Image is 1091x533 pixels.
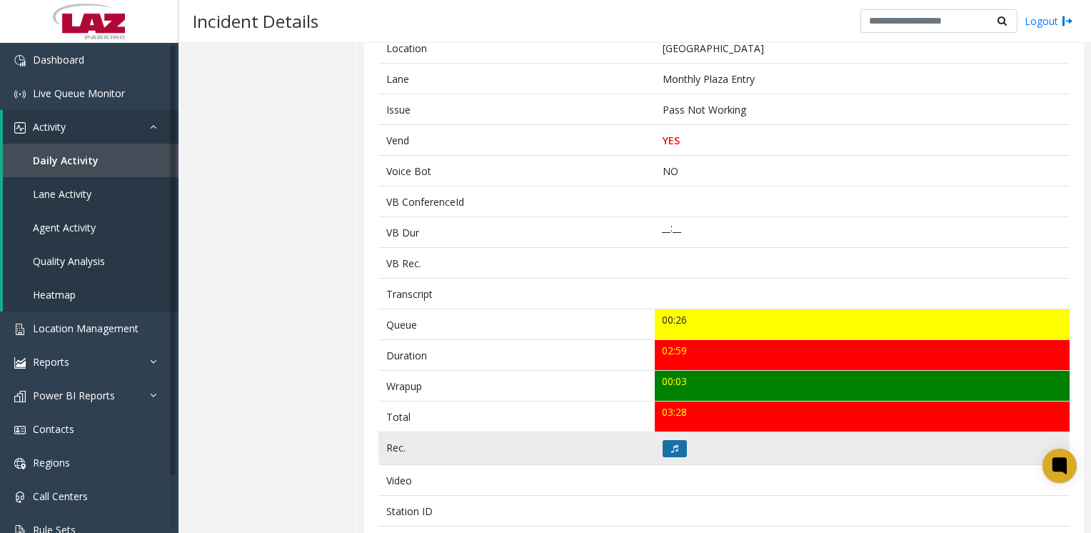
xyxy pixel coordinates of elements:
img: 'icon' [14,458,26,469]
p: NO [663,164,1062,179]
td: Pass Not Working [655,94,1070,125]
a: Lane Activity [3,177,179,211]
a: Logout [1025,14,1073,29]
img: 'icon' [14,89,26,100]
a: Agent Activity [3,211,179,244]
span: Agent Activity [33,221,96,234]
td: Lane [378,64,655,94]
span: Reports [33,355,69,369]
span: Location Management [33,322,139,335]
a: Activity [3,110,179,144]
td: 00:03 [655,371,1070,402]
td: VB Dur [378,217,655,248]
img: 'icon' [14,492,26,503]
h3: Incident Details [186,4,326,39]
span: Daily Activity [33,154,99,167]
span: Dashboard [33,53,84,66]
td: VB Rec. [378,248,655,279]
td: Monthly Plaza Entry [655,64,1070,94]
span: Activity [33,120,66,134]
img: 'icon' [14,122,26,134]
td: Station ID [378,496,655,527]
img: 'icon' [14,357,26,369]
span: Regions [33,456,70,469]
span: Live Queue Monitor [33,86,125,100]
td: Video [378,465,655,496]
img: 'icon' [14,391,26,402]
span: Quality Analysis [33,254,105,268]
img: 'icon' [14,324,26,335]
td: Wrapup [378,371,655,402]
td: 02:59 [655,340,1070,371]
img: 'icon' [14,55,26,66]
td: 03:28 [655,402,1070,432]
td: 00:26 [655,309,1070,340]
span: Contacts [33,422,74,436]
p: YES [663,133,1062,148]
td: Location [378,33,655,64]
a: Heatmap [3,278,179,312]
span: Heatmap [33,288,76,302]
td: Duration [378,340,655,371]
span: Call Centers [33,489,88,503]
td: Transcript [378,279,655,309]
td: Total [378,402,655,432]
span: Power BI Reports [33,389,115,402]
a: Quality Analysis [3,244,179,278]
td: Queue [378,309,655,340]
img: logout [1062,14,1073,29]
td: Issue [378,94,655,125]
td: VB ConferenceId [378,186,655,217]
span: Lane Activity [33,187,91,201]
td: [GEOGRAPHIC_DATA] [655,33,1070,64]
td: __:__ [655,217,1070,248]
td: Voice Bot [378,156,655,186]
td: Rec. [378,432,655,465]
img: 'icon' [14,424,26,436]
a: Daily Activity [3,144,179,177]
td: Vend [378,125,655,156]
